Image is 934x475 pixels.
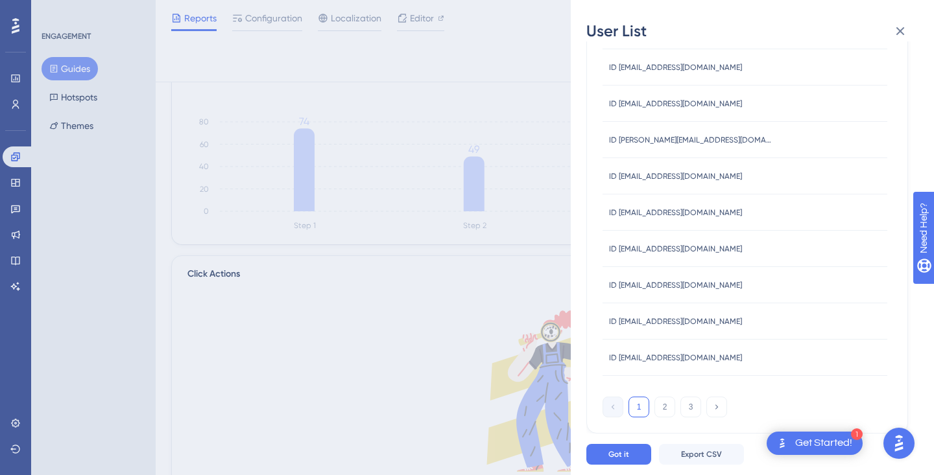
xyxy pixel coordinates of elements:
span: ID [EMAIL_ADDRESS][DOMAIN_NAME] [609,244,742,254]
span: ID [EMAIL_ADDRESS][DOMAIN_NAME] [609,353,742,363]
img: launcher-image-alternative-text [774,435,790,451]
span: Need Help? [30,3,81,19]
span: ID [EMAIL_ADDRESS][DOMAIN_NAME] [609,62,742,73]
span: ID [EMAIL_ADDRESS][DOMAIN_NAME] [609,207,742,218]
div: Open Get Started! checklist, remaining modules: 1 [767,432,863,455]
button: Export CSV [659,444,744,465]
span: ID [EMAIL_ADDRESS][DOMAIN_NAME] [609,171,742,181]
span: ID [EMAIL_ADDRESS][DOMAIN_NAME] [609,98,742,109]
span: Got it [608,449,629,459]
button: Got it [586,444,651,465]
div: User List [586,21,918,41]
div: 1 [851,428,863,440]
span: Export CSV [681,449,722,459]
iframe: UserGuiding AI Assistant Launcher [880,424,918,463]
span: ID [EMAIL_ADDRESS][DOMAIN_NAME] [609,316,742,327]
button: 3 [680,397,701,417]
button: 2 [654,397,675,417]
span: ID [EMAIL_ADDRESS][DOMAIN_NAME] [609,280,742,290]
div: Get Started! [795,436,852,450]
button: 1 [629,397,649,417]
span: ID [PERSON_NAME][EMAIL_ADDRESS][DOMAIN_NAME] [609,135,771,145]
